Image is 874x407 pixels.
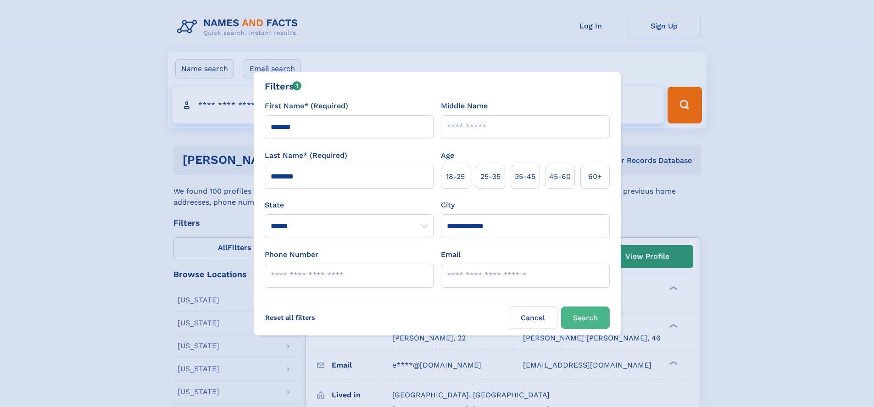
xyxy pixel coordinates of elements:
[446,171,465,182] span: 18‑25
[441,150,454,161] label: Age
[515,171,535,182] span: 35‑45
[265,249,318,260] label: Phone Number
[509,307,557,329] label: Cancel
[259,307,321,329] label: Reset all filters
[441,200,455,211] label: City
[588,171,602,182] span: 60+
[441,249,461,260] label: Email
[549,171,571,182] span: 45‑60
[265,200,434,211] label: State
[265,79,302,93] div: Filters
[265,100,348,112] label: First Name* (Required)
[480,171,501,182] span: 25‑35
[441,100,488,112] label: Middle Name
[265,150,347,161] label: Last Name* (Required)
[561,307,610,329] button: Search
